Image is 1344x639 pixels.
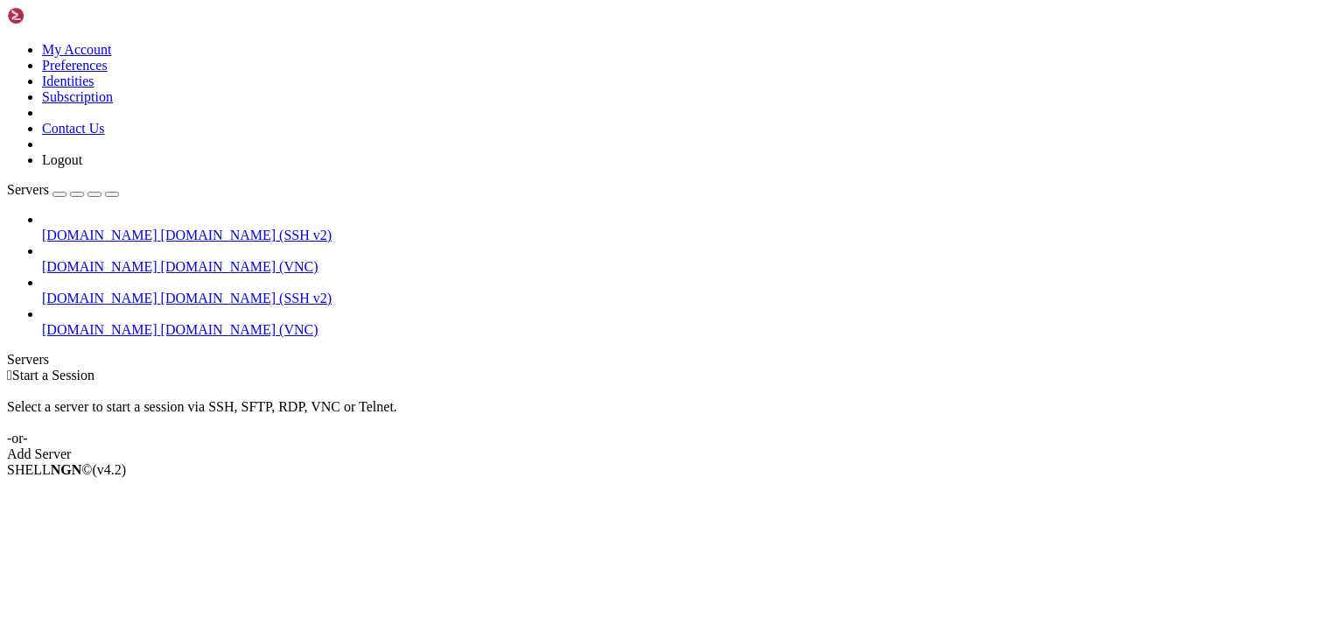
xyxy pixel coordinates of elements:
[93,462,127,477] span: 4.2.0
[42,89,113,104] a: Subscription
[161,322,318,337] span: [DOMAIN_NAME] (VNC)
[161,259,318,274] span: [DOMAIN_NAME] (VNC)
[161,228,332,242] span: [DOMAIN_NAME] (SSH v2)
[42,275,1337,306] li: [DOMAIN_NAME] [DOMAIN_NAME] (SSH v2)
[42,58,108,73] a: Preferences
[7,368,12,383] span: 
[42,259,157,274] span: [DOMAIN_NAME]
[42,228,1337,243] a: [DOMAIN_NAME] [DOMAIN_NAME] (SSH v2)
[42,74,94,88] a: Identities
[42,243,1337,275] li: [DOMAIN_NAME] [DOMAIN_NAME] (VNC)
[7,462,126,477] span: SHELL ©
[42,322,1337,338] a: [DOMAIN_NAME] [DOMAIN_NAME] (VNC)
[42,121,105,136] a: Contact Us
[42,322,157,337] span: [DOMAIN_NAME]
[42,212,1337,243] li: [DOMAIN_NAME] [DOMAIN_NAME] (SSH v2)
[161,291,332,305] span: [DOMAIN_NAME] (SSH v2)
[7,383,1337,446] div: Select a server to start a session via SSH, SFTP, RDP, VNC or Telnet. -or-
[42,259,1337,275] a: [DOMAIN_NAME] [DOMAIN_NAME] (VNC)
[42,152,82,167] a: Logout
[42,291,157,305] span: [DOMAIN_NAME]
[7,446,1337,462] div: Add Server
[42,228,157,242] span: [DOMAIN_NAME]
[42,306,1337,338] li: [DOMAIN_NAME] [DOMAIN_NAME] (VNC)
[7,352,1337,368] div: Servers
[7,182,49,197] span: Servers
[12,368,94,383] span: Start a Session
[42,291,1337,306] a: [DOMAIN_NAME] [DOMAIN_NAME] (SSH v2)
[7,182,119,197] a: Servers
[42,42,112,57] a: My Account
[51,462,82,477] b: NGN
[7,7,108,25] img: Shellngn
